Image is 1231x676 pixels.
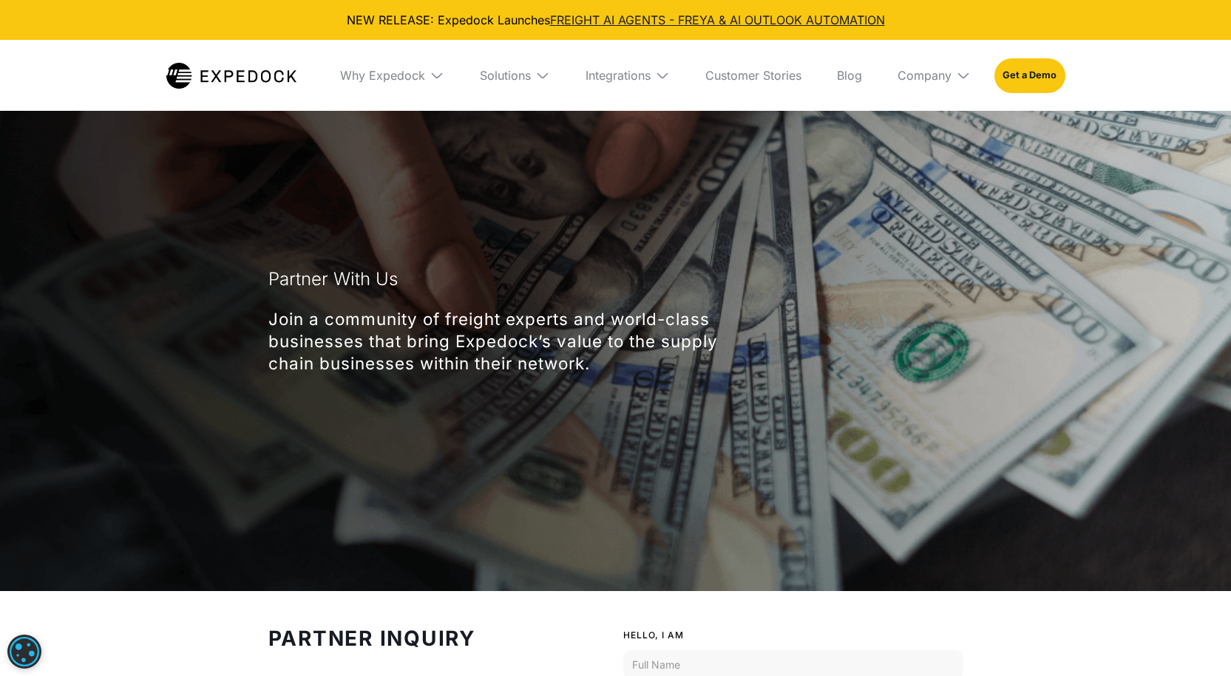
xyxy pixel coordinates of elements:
label: HELLO, I AM [623,628,963,643]
div: Integrations [574,40,682,111]
a: Blog [825,40,874,111]
div: Integrations [586,68,651,83]
div: NEW RELEASE: Expedock Launches [12,12,1219,28]
div: Solutions [480,68,531,83]
div: Company [898,68,952,83]
div: Why Expedock [328,40,456,111]
a: Get a Demo [994,58,1065,92]
div: Solutions [468,40,562,111]
div: Company [886,40,983,111]
div: Why Expedock [340,68,425,83]
p: Join a community of freight experts and world-class businesses that bring Expedock’s value to the... [268,308,768,375]
a: FREIGHT AI AGENTS - FREYA & AI OUTLOOK AUTOMATION [550,13,885,27]
h1: Partner With Us [268,262,398,297]
a: Customer Stories [694,40,813,111]
strong: Partner Inquiry [268,626,475,651]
